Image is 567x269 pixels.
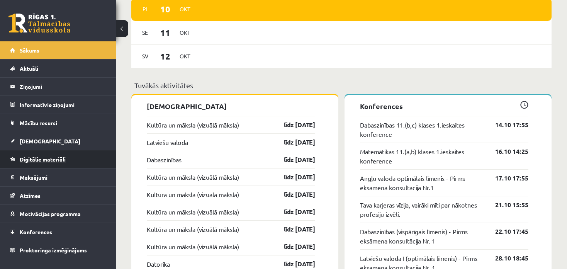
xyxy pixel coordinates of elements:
a: 28.10 18:45 [484,254,528,263]
a: Kultūra un māksla (vizuālā māksla) [147,120,239,129]
a: Dabaszinības 11.(b,c) klases 1.ieskaites konference [360,120,484,139]
span: Aktuāli [20,65,38,72]
a: līdz [DATE] [270,190,315,199]
a: līdz [DATE] [270,172,315,182]
span: Pi [137,3,153,15]
legend: Ziņojumi [20,78,106,95]
span: Sv [137,50,153,62]
a: 16.10 14:25 [484,147,528,156]
p: Tuvākās aktivitātes [134,80,548,90]
a: līdz [DATE] [270,225,315,234]
a: Latviešu valoda [147,138,188,147]
legend: Informatīvie ziņojumi [20,96,106,114]
span: Se [137,27,153,39]
a: [DEMOGRAPHIC_DATA] [10,132,106,150]
a: līdz [DATE] [270,120,315,129]
a: Kultūra un māksla (vizuālā māksla) [147,242,239,251]
a: Maksājumi [10,169,106,186]
span: Motivācijas programma [20,210,81,217]
span: 12 [153,50,177,63]
a: līdz [DATE] [270,242,315,251]
span: 10 [153,3,177,15]
a: līdz [DATE] [270,259,315,269]
a: Dabaszinības (vispārīgais līmenis) - Pirms eksāmena konsultācija Nr. 1 [360,227,484,245]
span: Proktoringa izmēģinājums [20,247,87,254]
a: Dabaszinības [147,155,182,164]
a: līdz [DATE] [270,138,315,147]
a: Motivācijas programma [10,205,106,223]
span: 11 [153,26,177,39]
a: Kultūra un māksla (vizuālā māksla) [147,225,239,234]
span: [DEMOGRAPHIC_DATA] [20,138,80,145]
a: Atzīmes [10,187,106,204]
span: Sākums [20,47,39,54]
a: līdz [DATE] [270,155,315,164]
a: Konferences [10,223,106,241]
span: Okt [177,3,193,15]
a: Tava karjeras vīzija, vairāki mīti par nākotnes profesiju izvēli. [360,200,484,219]
a: Informatīvie ziņojumi [10,96,106,114]
p: Konferences [360,101,528,111]
a: Sākums [10,41,106,59]
a: 14.10 17:55 [484,120,528,129]
span: Okt [177,50,193,62]
a: Rīgas 1. Tālmācības vidusskola [8,14,70,33]
a: Angļu valoda optimālais līmenis - Pirms eksāmena konsultācija Nr.1 [360,174,484,192]
a: līdz [DATE] [270,207,315,216]
a: Proktoringa izmēģinājums [10,241,106,259]
a: Ziņojumi [10,78,106,95]
a: Matemātikas 11.(a,b) klases 1.ieskaites konference [360,147,484,165]
legend: Maksājumi [20,169,106,186]
a: 21.10 15:55 [484,200,528,209]
a: Datorika [147,259,170,269]
span: Atzīmes [20,192,41,199]
a: Aktuāli [10,60,106,77]
span: Okt [177,27,193,39]
a: Kultūra un māksla (vizuālā māksla) [147,190,239,199]
a: 22.10 17:45 [484,227,528,236]
a: Kultūra un māksla (vizuālā māksla) [147,172,239,182]
span: Mācību resursi [20,119,57,126]
span: Konferences [20,228,52,235]
span: Digitālie materiāli [20,156,66,163]
p: [DEMOGRAPHIC_DATA] [147,101,315,111]
a: Digitālie materiāli [10,150,106,168]
a: Kultūra un māksla (vizuālā māksla) [147,207,239,216]
a: 17.10 17:55 [484,174,528,183]
a: Mācību resursi [10,114,106,132]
